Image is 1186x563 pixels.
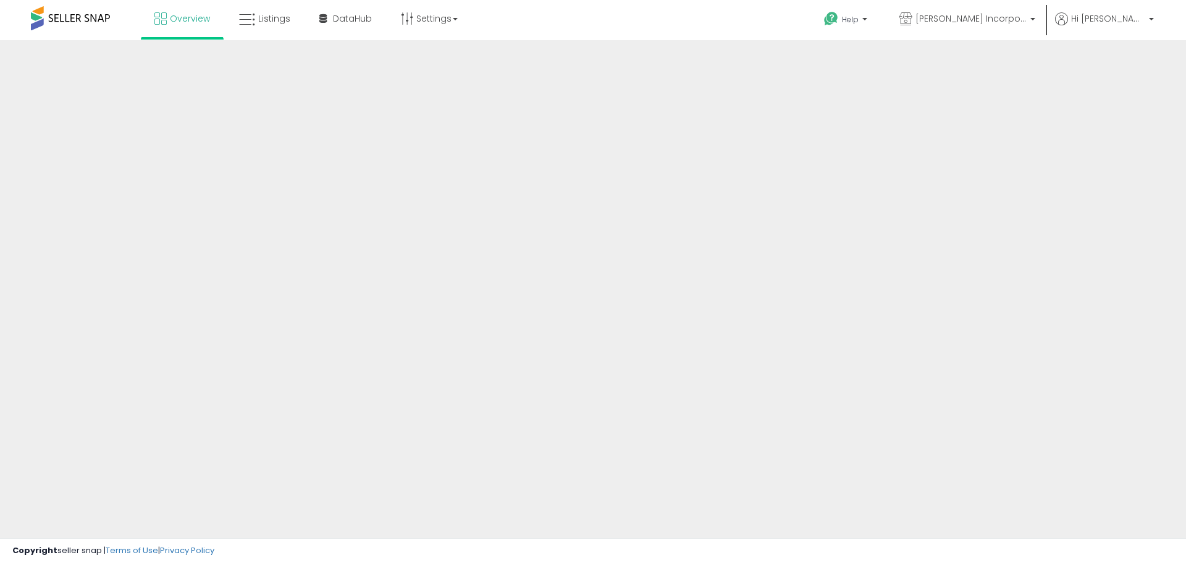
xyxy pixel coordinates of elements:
[12,544,57,556] strong: Copyright
[814,2,880,40] a: Help
[915,12,1027,25] span: [PERSON_NAME] Incorporated
[258,12,290,25] span: Listings
[333,12,372,25] span: DataHub
[12,545,214,557] div: seller snap | |
[1071,12,1145,25] span: Hi [PERSON_NAME]
[170,12,210,25] span: Overview
[106,544,158,556] a: Terms of Use
[160,544,214,556] a: Privacy Policy
[1055,12,1154,40] a: Hi [PERSON_NAME]
[823,11,839,27] i: Get Help
[842,14,859,25] span: Help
